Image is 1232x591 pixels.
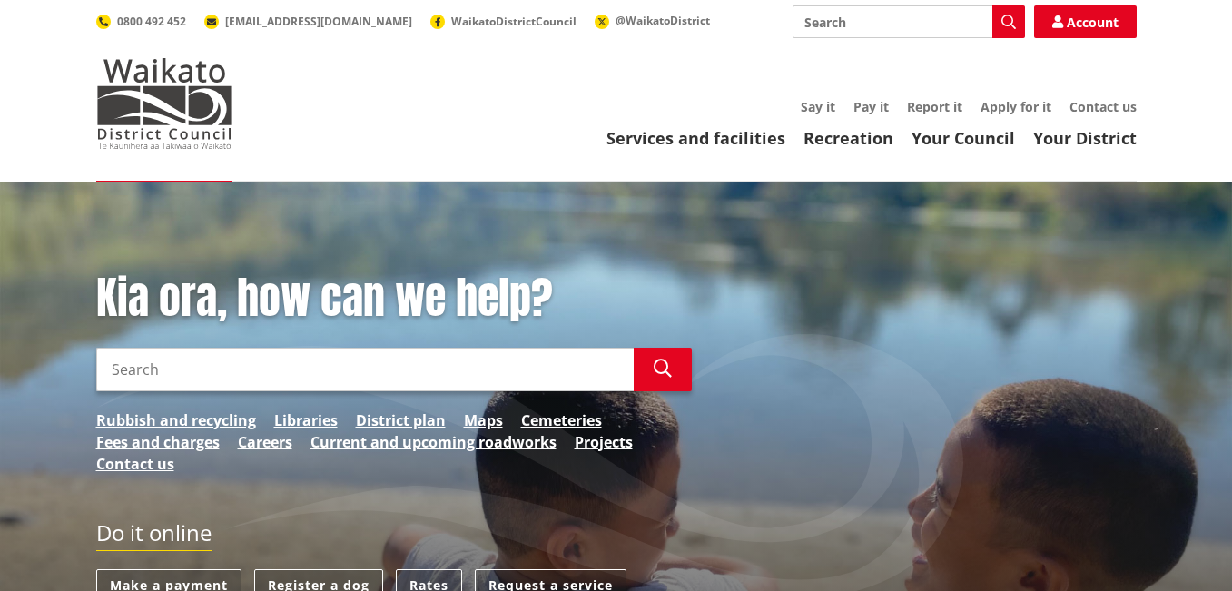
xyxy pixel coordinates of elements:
[464,409,503,431] a: Maps
[451,14,577,29] span: WaikatoDistrictCouncil
[96,431,220,453] a: Fees and charges
[274,409,338,431] a: Libraries
[204,14,412,29] a: [EMAIL_ADDRESS][DOMAIN_NAME]
[793,5,1025,38] input: Search input
[595,13,710,28] a: @WaikatoDistrict
[981,98,1051,115] a: Apply for it
[238,431,292,453] a: Careers
[606,127,785,149] a: Services and facilities
[310,431,557,453] a: Current and upcoming roadworks
[1033,127,1137,149] a: Your District
[96,58,232,149] img: Waikato District Council - Te Kaunihera aa Takiwaa o Waikato
[96,409,256,431] a: Rubbish and recycling
[96,453,174,475] a: Contact us
[803,127,893,149] a: Recreation
[96,14,186,29] a: 0800 492 452
[616,13,710,28] span: @WaikatoDistrict
[117,14,186,29] span: 0800 492 452
[801,98,835,115] a: Say it
[907,98,962,115] a: Report it
[96,348,634,391] input: Search input
[430,14,577,29] a: WaikatoDistrictCouncil
[356,409,446,431] a: District plan
[575,431,633,453] a: Projects
[853,98,889,115] a: Pay it
[96,272,692,325] h1: Kia ora, how can we help?
[521,409,602,431] a: Cemeteries
[912,127,1015,149] a: Your Council
[1034,5,1137,38] a: Account
[1069,98,1137,115] a: Contact us
[225,14,412,29] span: [EMAIL_ADDRESS][DOMAIN_NAME]
[96,520,212,552] h2: Do it online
